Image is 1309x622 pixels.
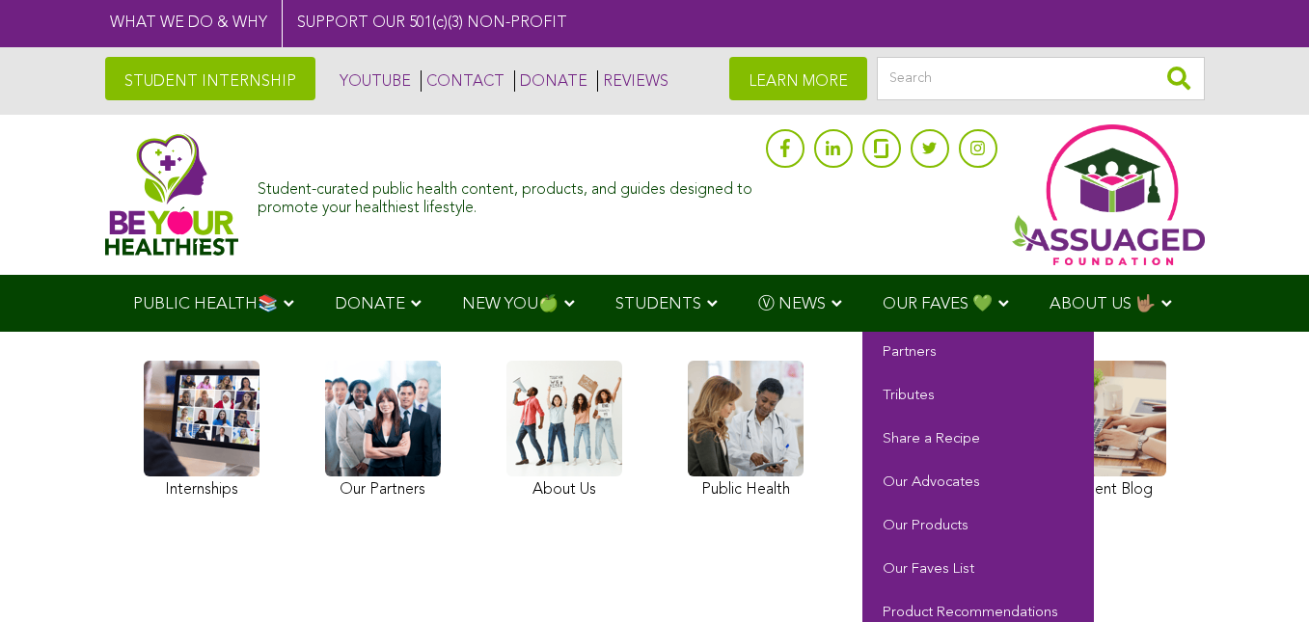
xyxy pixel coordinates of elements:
[862,505,1094,549] a: Our Products
[1050,296,1156,312] span: ABOUT US 🤟🏽
[1012,124,1205,265] img: Assuaged App
[874,139,887,158] img: glassdoor
[105,275,1205,332] div: Navigation Menu
[105,133,239,256] img: Assuaged
[862,332,1094,375] a: Partners
[258,172,755,218] div: Student-curated public health content, products, and guides designed to promote your healthiest l...
[1213,529,1309,622] iframe: Chat Widget
[462,296,559,312] span: NEW YOU🍏
[862,549,1094,592] a: Our Faves List
[729,57,867,100] a: LEARN MORE
[133,296,278,312] span: PUBLIC HEALTH📚
[514,70,587,92] a: DONATE
[615,296,701,312] span: STUDENTS
[883,296,993,312] span: OUR FAVES 💚
[105,57,315,100] a: STUDENT INTERNSHIP
[862,419,1094,462] a: Share a Recipe
[862,462,1094,505] a: Our Advocates
[877,57,1205,100] input: Search
[597,70,668,92] a: REVIEWS
[862,375,1094,419] a: Tributes
[421,70,505,92] a: CONTACT
[335,296,405,312] span: DONATE
[758,296,826,312] span: Ⓥ NEWS
[335,70,411,92] a: YOUTUBE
